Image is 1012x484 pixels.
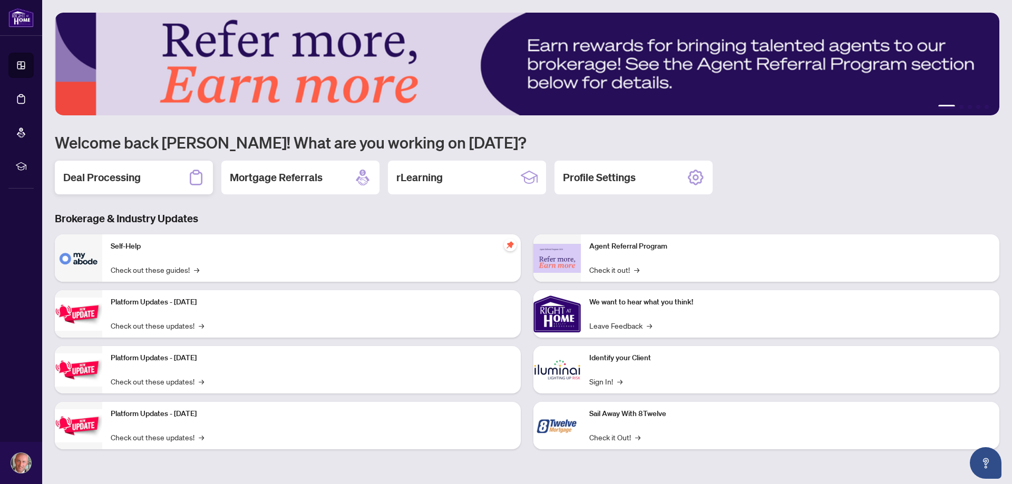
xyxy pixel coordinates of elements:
[589,431,640,443] a: Check it Out!→
[985,105,989,109] button: 5
[635,431,640,443] span: →
[116,62,178,69] div: Keywords by Traffic
[634,264,639,275] span: →
[111,264,199,275] a: Check out these guides!→
[17,27,25,36] img: website_grey.svg
[199,320,204,331] span: →
[647,320,652,331] span: →
[111,320,204,331] a: Check out these updates!→
[396,170,443,185] h2: rLearning
[589,320,652,331] a: Leave Feedback→
[111,376,204,387] a: Check out these updates!→
[30,17,52,25] div: v 4.0.25
[589,297,991,308] p: We want to hear what you think!
[589,264,639,275] a: Check it out!→
[976,105,980,109] button: 4
[533,402,581,449] img: Sail Away With 8Twelve
[970,447,1001,479] button: Open asap
[28,61,37,70] img: tab_domain_overview_orange.svg
[55,234,102,282] img: Self-Help
[533,290,581,338] img: We want to hear what you think!
[533,346,581,393] img: Identify your Client
[111,297,512,308] p: Platform Updates - [DATE]
[55,13,999,115] img: Slide 0
[968,105,972,109] button: 3
[938,105,955,109] button: 1
[194,264,199,275] span: →
[589,408,991,420] p: Sail Away With 8Twelve
[617,376,622,387] span: →
[533,244,581,273] img: Agent Referral Program
[63,170,141,185] h2: Deal Processing
[55,409,102,442] img: Platform Updates - June 23, 2025
[111,408,512,420] p: Platform Updates - [DATE]
[589,376,622,387] a: Sign In!→
[199,431,204,443] span: →
[55,211,999,226] h3: Brokerage & Industry Updates
[17,17,25,25] img: logo_orange.svg
[55,298,102,331] img: Platform Updates - July 21, 2025
[55,353,102,387] img: Platform Updates - July 8, 2025
[111,352,512,364] p: Platform Updates - [DATE]
[55,132,999,152] h1: Welcome back [PERSON_NAME]! What are you working on [DATE]?
[105,61,113,70] img: tab_keywords_by_traffic_grey.svg
[230,170,323,185] h2: Mortgage Referrals
[959,105,964,109] button: 2
[589,352,991,364] p: Identify your Client
[111,431,204,443] a: Check out these updates!→
[40,62,94,69] div: Domain Overview
[563,170,636,185] h2: Profile Settings
[111,241,512,252] p: Self-Help
[8,8,34,27] img: logo
[27,27,174,36] div: Domain: [PERSON_NAME][DOMAIN_NAME]
[504,239,517,251] span: pushpin
[589,241,991,252] p: Agent Referral Program
[11,453,31,473] img: Profile Icon
[199,376,204,387] span: →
